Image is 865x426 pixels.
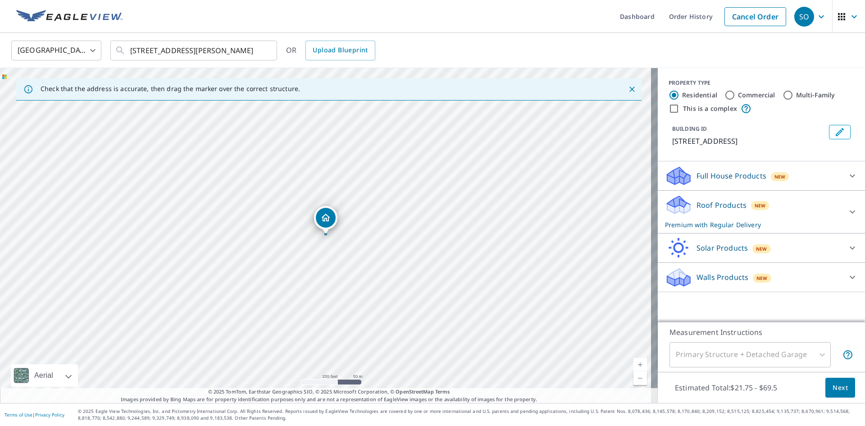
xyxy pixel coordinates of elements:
[665,165,858,187] div: Full House ProductsNew
[665,266,858,288] div: Walls ProductsNew
[32,364,56,387] div: Aerial
[842,349,853,360] span: Your report will include the primary structure and a detached garage if one exists.
[794,7,814,27] div: SO
[633,358,647,371] a: Current Level 17, Zoom In
[682,91,717,100] label: Residential
[796,91,835,100] label: Multi-Family
[313,45,368,56] span: Upload Blueprint
[41,85,300,93] p: Check that the address is accurate, then drag the marker over the correct structure.
[435,388,450,395] a: Terms
[5,412,64,417] p: |
[396,388,433,395] a: OpenStreetMap
[774,173,786,180] span: New
[78,408,860,421] p: © 2025 Eagle View Technologies, Inc. and Pictometry International Corp. All Rights Reserved. Repo...
[756,245,767,252] span: New
[825,378,855,398] button: Next
[286,41,375,60] div: OR
[672,136,825,147] p: [STREET_ADDRESS]
[665,220,842,229] p: Premium with Regular Delivery
[208,388,450,396] span: © 2025 TomTom, Earthstar Geographics SIO, © 2025 Microsoft Corporation, ©
[11,364,78,387] div: Aerial
[756,275,768,282] span: New
[697,272,748,283] p: Walls Products
[11,38,101,63] div: [GEOGRAPHIC_DATA]
[697,170,766,181] p: Full House Products
[683,104,737,113] label: This is a complex
[829,125,851,139] button: Edit building 1
[672,125,707,133] p: BUILDING ID
[724,7,786,26] a: Cancel Order
[697,200,747,211] p: Roof Products
[665,194,858,229] div: Roof ProductsNewPremium with Regular Delivery
[669,79,854,87] div: PROPERTY TYPE
[626,83,638,95] button: Close
[130,38,259,63] input: Search by address or latitude-longitude
[314,206,337,234] div: Dropped pin, building 1, Residential property, 1407 Mautenne Dr Manchester, MO 63021
[35,412,64,418] a: Privacy Policy
[633,371,647,385] a: Current Level 17, Zoom Out
[16,10,123,23] img: EV Logo
[833,382,848,394] span: Next
[697,243,748,253] p: Solar Products
[669,327,853,338] p: Measurement Instructions
[755,202,766,209] span: New
[738,91,775,100] label: Commercial
[305,41,375,60] a: Upload Blueprint
[668,378,785,398] p: Estimated Total: $21.75 - $69.5
[5,412,32,418] a: Terms of Use
[665,237,858,259] div: Solar ProductsNew
[669,342,831,367] div: Primary Structure + Detached Garage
